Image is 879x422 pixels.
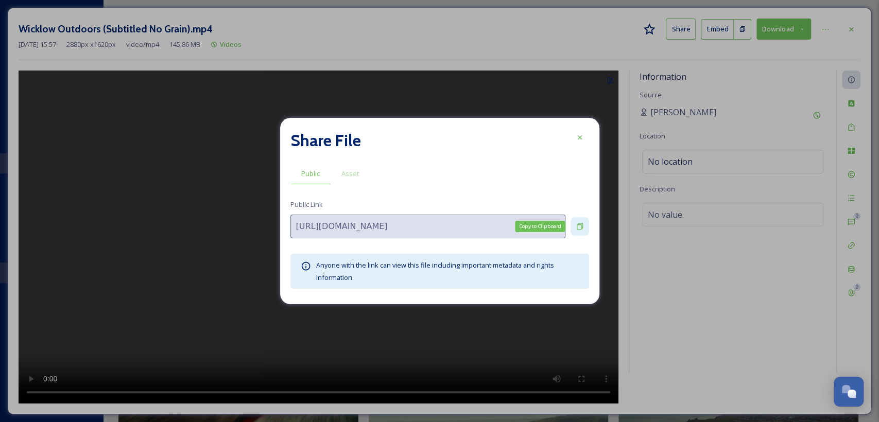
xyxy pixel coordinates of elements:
[290,128,361,153] h2: Share File
[341,169,359,179] span: Asset
[515,221,565,232] div: Copy to Clipboard
[316,260,554,282] span: Anyone with the link can view this file including important metadata and rights information.
[290,200,323,209] span: Public Link
[834,377,864,407] button: Open Chat
[301,169,320,179] span: Public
